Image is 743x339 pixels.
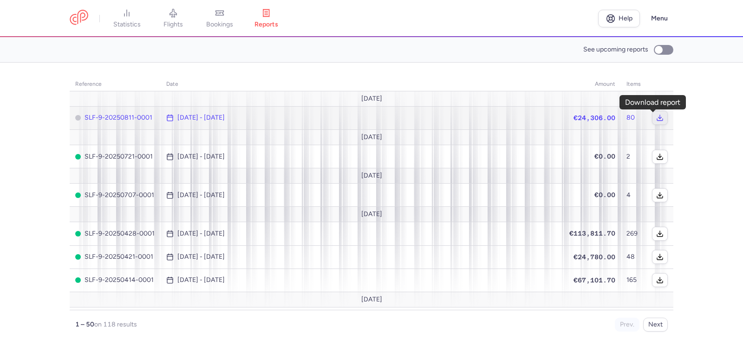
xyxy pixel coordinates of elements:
span: €67,101.70 [574,276,615,284]
span: [DATE] [361,172,382,179]
span: [DATE] [361,211,382,218]
span: flights [163,20,183,29]
span: SLF-9-20250811-0001 [75,114,155,122]
span: €113,811.70 [569,230,615,237]
th: reference [70,77,161,91]
td: 48 [621,245,646,269]
th: date [161,77,564,91]
span: statistics [113,20,141,29]
th: items [621,77,646,91]
button: Menu [645,10,673,27]
time: [DATE] - [DATE] [177,276,225,284]
span: Help [619,15,632,22]
span: [DATE] [361,95,382,102]
button: Prev. [615,318,639,332]
span: [DATE] [361,134,382,141]
span: bookings [206,20,233,29]
a: bookings [196,8,243,29]
time: [DATE] - [DATE] [177,153,225,160]
span: reports [254,20,278,29]
td: 2 [621,145,646,168]
span: SLF-9-20250414-0001 [75,276,155,284]
span: SLF-9-20250707-0001 [75,192,155,199]
td: 4 [621,184,646,207]
span: €24,780.00 [574,253,615,261]
span: €0.00 [594,191,615,198]
td: 1 [621,307,646,330]
td: 165 [621,269,646,292]
a: CitizenPlane red outlined logo [70,10,88,27]
th: amount [564,77,621,91]
td: 80 [621,106,646,129]
time: [DATE] - [DATE] [177,114,225,122]
span: on 118 results [94,320,137,328]
span: SLF-9-20250721-0001 [75,153,155,160]
time: [DATE] - [DATE] [177,192,225,199]
a: flights [150,8,196,29]
div: Download report [625,98,680,107]
time: [DATE] - [DATE] [177,230,225,237]
span: €24,306.00 [574,114,615,122]
a: statistics [104,8,150,29]
span: See upcoming reports [583,46,648,53]
time: [DATE] - [DATE] [177,253,225,261]
a: Help [598,10,640,27]
strong: 1 – 50 [75,320,94,328]
td: 269 [621,222,646,245]
a: reports [243,8,289,29]
span: €0.00 [594,153,615,160]
span: SLF-9-20250421-0001 [75,253,155,261]
button: Next [643,318,668,332]
span: SLF-9-20250428-0001 [75,230,155,237]
span: [DATE] [361,296,382,303]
